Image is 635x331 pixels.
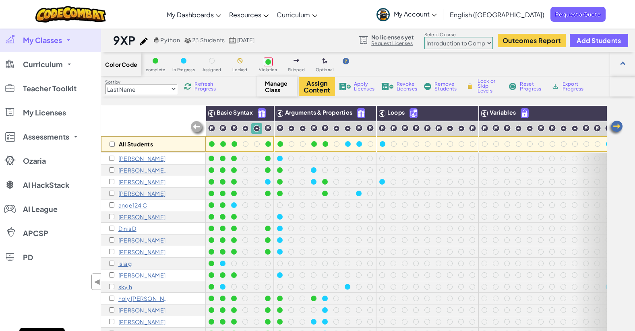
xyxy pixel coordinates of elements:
[492,124,500,132] img: IconChallengeLevel.svg
[118,272,165,278] p: jacob g
[550,7,606,22] a: Request a Quote
[94,276,101,288] span: ◀
[23,61,63,68] span: Curriculum
[23,85,77,92] span: Teacher Toolkit
[571,125,578,132] img: IconPracticeLevel.svg
[163,4,225,25] a: My Dashboards
[490,109,516,116] span: Variables
[447,125,453,132] img: IconPracticeLevel.svg
[355,124,363,132] img: IconChallengeLevel.svg
[381,83,393,90] img: IconLicenseRevoke.svg
[371,40,414,47] a: Request Licenses
[548,124,556,132] img: IconChallengeLevel.svg
[560,125,567,132] img: IconPracticeLevel.svg
[118,179,165,185] p: ethan c
[192,36,225,43] span: 23 Students
[339,83,351,90] img: IconLicenseApply.svg
[316,68,334,72] span: Optional
[521,109,528,118] img: IconPaidLevel.svg
[184,83,191,90] img: IconReload.svg
[118,307,165,313] p: harry k
[424,31,493,38] label: Select Course
[184,37,191,43] img: MultipleUsers.png
[294,59,300,62] img: IconSkippedLevel.svg
[435,124,443,132] img: IconChallengeLevel.svg
[526,125,533,132] img: IconPracticeLevel.svg
[570,34,628,47] button: Add Students
[118,155,165,162] p: charlotte b
[273,4,321,25] a: Curriculum
[322,58,327,64] img: IconOptionalLevel.svg
[23,109,66,116] span: My Licenses
[343,58,349,64] img: IconHint.svg
[119,141,153,147] p: All Students
[387,109,405,116] span: Loops
[563,82,587,91] span: Export Progress
[154,37,160,43] img: python.png
[577,37,621,44] span: Add Students
[113,33,136,48] h1: 9XP
[498,34,566,47] button: Outcomes Report
[105,79,177,85] label: Sort by
[478,79,501,93] span: Lock or Skip Levels
[277,10,310,19] span: Curriculum
[401,124,409,132] img: IconChallengeLevel.svg
[481,124,488,132] img: IconChallengeLevel.svg
[105,61,137,68] span: Color Code
[299,125,306,132] img: IconPracticeLevel.svg
[118,319,165,325] p: Leone L
[208,124,215,132] img: IconChallengeLevel.svg
[118,249,165,255] p: Nathan E
[237,36,254,43] span: [DATE]
[225,4,273,25] a: Resources
[167,10,214,19] span: My Dashboards
[229,37,236,43] img: calendar.svg
[310,124,318,132] img: IconChallengeLevel.svg
[394,10,437,18] span: My Account
[503,124,511,132] img: IconChallengeLevel.svg
[118,202,147,208] p: ange124 C
[608,120,624,136] img: Arrow_Left.png
[424,124,431,132] img: IconChallengeLevel.svg
[23,37,62,44] span: My Classes
[358,109,365,118] img: IconFreeLevelv2.svg
[288,68,305,72] span: Skipped
[23,206,58,213] span: AI League
[118,237,165,243] p: Jake E
[253,125,260,132] img: IconPracticeLevel.svg
[333,125,340,132] img: IconPracticeLevel.svg
[23,157,46,164] span: Ozaria
[582,124,590,132] img: IconChallengeLevel.svg
[376,8,390,21] img: avatar
[230,124,238,132] img: IconChallengeLevel.svg
[469,124,476,132] img: IconChallengeLevel.svg
[140,37,148,45] img: iconPencil.svg
[229,10,261,19] span: Resources
[354,82,374,91] span: Apply Licenses
[379,124,386,132] img: IconChallengeLevel.svg
[371,34,414,40] span: No licenses yet
[424,83,431,90] img: IconRemoveStudents.svg
[217,109,253,116] span: Basic Syntax
[118,295,169,302] p: holy berry H
[515,125,522,132] img: IconPracticeLevel.svg
[194,82,219,91] span: Refresh Progress
[118,260,132,267] p: isla g
[118,214,165,220] p: joshua d
[321,124,329,132] img: IconChallengeLevel.svg
[344,125,351,132] img: IconPracticeLevel.svg
[458,125,465,132] img: IconPracticeLevel.svg
[276,124,284,132] img: IconChallengeLevel.svg
[509,83,517,90] img: IconReset.svg
[190,120,206,136] img: Arrow_Left_Inactive.png
[146,68,165,72] span: complete
[35,6,106,23] img: CodeCombat logo
[594,124,601,132] img: IconChallengeLevel.svg
[446,4,548,25] a: English ([GEOGRAPHIC_DATA])
[410,109,417,118] img: IconUnlockWithCall.svg
[203,68,221,72] span: Assigned
[23,133,69,140] span: Assessments
[23,181,69,189] span: AI HackStack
